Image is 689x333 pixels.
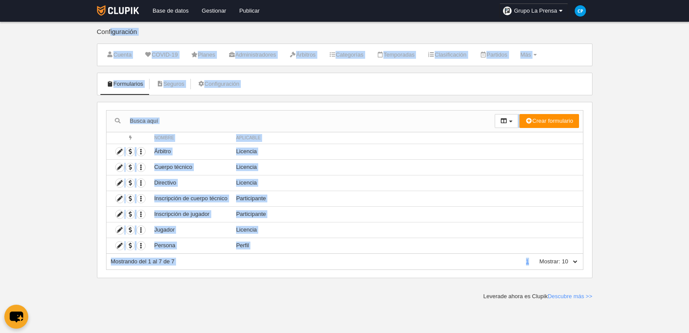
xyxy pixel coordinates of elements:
[111,258,175,265] span: Mostrando del 1 al 7 de 7
[97,5,139,16] img: Clupik
[232,191,582,206] td: Participante
[232,222,582,238] td: Licencia
[232,159,582,175] td: Licencia
[102,48,136,61] a: Cuenta
[520,51,531,58] span: Más
[284,48,320,61] a: Árbitros
[324,48,368,61] a: Categorías
[150,222,232,238] td: Jugador
[423,48,471,61] a: Clasificación
[151,77,189,91] a: Seguros
[150,206,232,222] td: Inscripción de jugador
[516,48,542,61] a: Más
[193,77,244,91] a: Configuración
[236,135,261,140] span: Aplicable
[548,293,592,299] a: Descubre más >>
[154,135,174,140] span: Nombre
[483,293,592,300] div: Leverade ahora es Clupik
[524,258,531,265] a: 1
[102,77,148,91] a: Formularios
[150,238,232,253] td: Persona
[475,48,512,61] a: Partidos
[150,159,232,175] td: Cuerpo técnico
[150,191,232,206] td: Inscripción de cuerpo técnico
[223,48,281,61] a: Administradores
[107,114,495,128] input: Busca aquí
[575,5,586,17] img: c2l6ZT0zMHgzMCZmcz05JnRleHQ9Q1AmYmc9MDM5YmU1.png
[150,175,232,191] td: Directivo
[186,48,220,61] a: Planes
[531,258,560,266] label: Mostrar:
[232,206,582,222] td: Participante
[97,28,592,44] div: Configuración
[372,48,419,61] a: Temporadas
[232,238,582,253] td: Perfil
[4,305,28,329] button: chat-button
[140,48,183,61] a: COVID-19
[232,175,582,191] td: Licencia
[232,144,582,159] td: Licencia
[503,7,512,15] img: OakgMWVUclks.30x30.jpg
[519,114,579,128] button: Crear formulario
[514,7,557,15] span: Grupo La Prensa
[499,3,568,18] a: Grupo La Prensa
[150,144,232,159] td: Árbitro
